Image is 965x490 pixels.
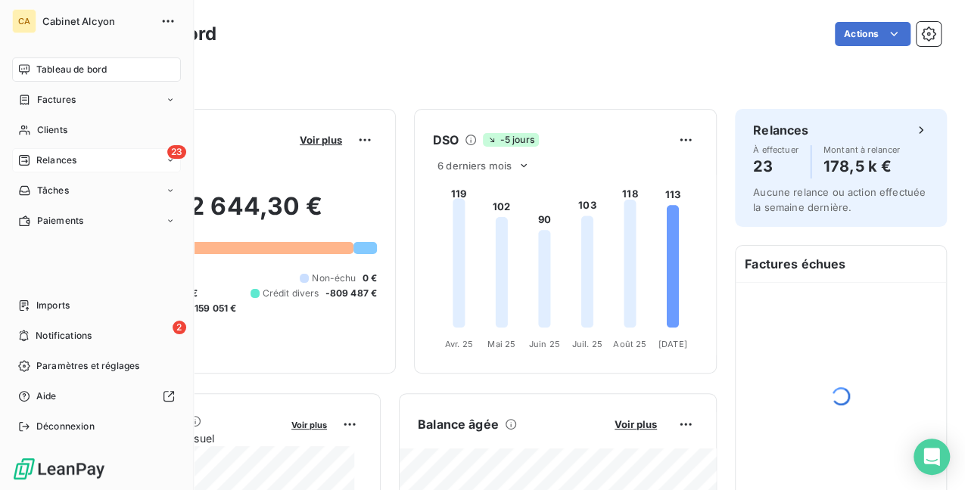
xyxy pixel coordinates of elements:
span: À effectuer [753,145,798,154]
div: Open Intercom Messenger [914,439,950,475]
button: Voir plus [610,417,661,431]
tspan: Juin 25 [529,338,560,349]
span: Cabinet Alcyon [42,15,151,27]
span: Voir plus [300,134,342,146]
h4: 178,5 k € [823,154,901,178]
tspan: [DATE] [658,338,687,349]
span: Imports [36,299,70,312]
h6: DSO [433,131,459,149]
span: Non-échu [312,271,356,285]
a: Aide [12,384,181,408]
span: -159 051 € [190,302,237,315]
span: Voir plus [291,420,327,430]
h6: Balance âgée [418,415,499,433]
span: 2 [173,321,186,334]
h6: Relances [753,121,808,139]
span: Aucune relance ou action effectuée la semaine dernière. [753,186,926,213]
span: Clients [37,123,67,137]
span: Paiements [37,214,83,228]
span: Factures [37,93,76,107]
span: -809 487 € [325,287,378,300]
img: Logo LeanPay [12,457,106,481]
span: 23 [167,145,186,159]
h4: 23 [753,154,798,178]
span: 6 derniers mois [437,160,512,172]
span: Déconnexion [36,420,95,433]
span: Voir plus [615,418,657,430]
tspan: Juil. 25 [572,338,602,349]
tspan: Mai 25 [487,338,515,349]
tspan: Août 25 [613,338,646,349]
span: Tâches [37,184,69,197]
span: Crédit divers [263,287,319,300]
button: Voir plus [287,417,332,431]
span: 0 € [363,271,377,285]
div: CA [12,9,36,33]
span: Montant à relancer [823,145,901,154]
span: Notifications [36,329,92,343]
tspan: Avr. 25 [445,338,473,349]
h6: Factures échues [736,246,946,282]
span: -5 jours [483,133,538,147]
button: Voir plus [295,133,347,147]
span: Aide [36,389,57,403]
span: Relances [36,154,76,167]
h2: 1 942 644,30 € [86,191,377,237]
span: Paramètres et réglages [36,359,139,373]
span: Tableau de bord [36,63,107,76]
button: Actions [835,22,911,46]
